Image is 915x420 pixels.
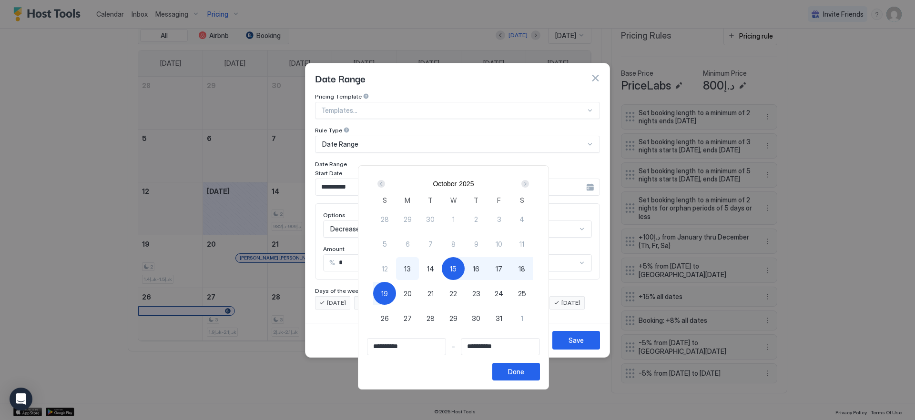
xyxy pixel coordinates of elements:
[474,214,478,224] span: 2
[473,264,479,274] span: 16
[449,313,457,323] span: 29
[383,239,387,249] span: 5
[396,232,419,255] button: 6
[496,239,502,249] span: 10
[488,307,510,330] button: 31
[510,307,533,330] button: 1
[442,208,465,230] button: 1
[396,208,419,230] button: 29
[459,180,474,188] button: 2025
[518,264,525,274] span: 18
[488,257,510,280] button: 17
[450,264,457,274] span: 15
[419,307,442,330] button: 28
[419,257,442,280] button: 14
[428,195,433,205] span: T
[433,180,457,188] button: October
[465,257,488,280] button: 16
[396,257,419,280] button: 13
[508,367,524,377] div: Done
[474,239,478,249] span: 9
[404,289,412,299] span: 20
[427,264,434,274] span: 14
[474,195,478,205] span: T
[519,214,524,224] span: 4
[510,282,533,305] button: 25
[510,257,533,280] button: 18
[461,339,539,355] input: Input Field
[496,313,502,323] span: 31
[465,282,488,305] button: 23
[495,289,503,299] span: 24
[472,289,480,299] span: 23
[488,232,510,255] button: 10
[450,195,457,205] span: W
[381,289,388,299] span: 19
[426,214,435,224] span: 30
[496,264,502,274] span: 17
[518,289,526,299] span: 25
[427,289,434,299] span: 21
[373,208,396,230] button: 28
[383,195,387,205] span: S
[373,282,396,305] button: 19
[510,232,533,255] button: 11
[465,208,488,230] button: 2
[519,239,524,249] span: 11
[497,195,501,205] span: F
[452,214,455,224] span: 1
[373,307,396,330] button: 26
[451,239,456,249] span: 8
[373,257,396,280] button: 12
[452,342,455,351] span: -
[472,313,480,323] span: 30
[376,178,388,190] button: Prev
[396,307,419,330] button: 27
[404,313,412,323] span: 27
[427,313,435,323] span: 28
[373,232,396,255] button: 5
[405,195,410,205] span: M
[492,363,540,380] button: Done
[518,178,531,190] button: Next
[442,307,465,330] button: 29
[10,388,32,410] div: Open Intercom Messenger
[449,289,457,299] span: 22
[367,339,446,355] input: Input Field
[488,208,510,230] button: 3
[381,214,389,224] span: 28
[406,239,410,249] span: 6
[428,239,433,249] span: 7
[381,313,389,323] span: 26
[521,313,523,323] span: 1
[497,214,501,224] span: 3
[442,257,465,280] button: 15
[510,208,533,230] button: 4
[465,307,488,330] button: 30
[442,282,465,305] button: 22
[396,282,419,305] button: 20
[404,264,411,274] span: 13
[520,195,524,205] span: S
[488,282,510,305] button: 24
[465,232,488,255] button: 9
[419,282,442,305] button: 21
[404,214,412,224] span: 29
[442,232,465,255] button: 8
[419,232,442,255] button: 7
[382,264,388,274] span: 12
[419,208,442,230] button: 30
